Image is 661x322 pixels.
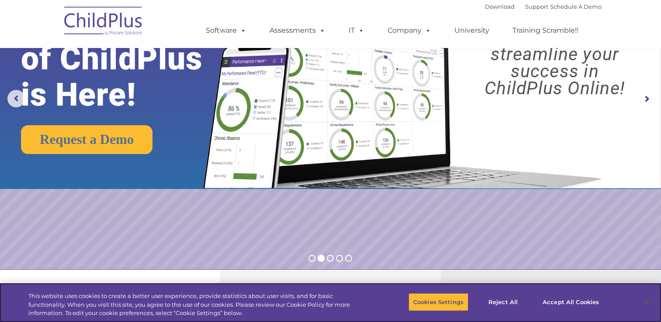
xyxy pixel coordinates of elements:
a: Support [525,3,548,10]
rs-layer: Boost your productivity and streamline your success in ChildPlus Online! [457,12,653,97]
span: Last name [121,58,148,64]
font: | [485,3,602,10]
div: This website uses cookies to create a better user experience, provide statistics about user visit... [28,292,363,318]
button: Reject All [476,293,530,311]
a: Assessments [261,22,334,39]
button: Accept All Cookies [538,293,604,311]
a: University [446,22,498,39]
a: Request a Demo [21,125,152,154]
button: Close [637,292,657,312]
a: Company [379,22,440,39]
button: Cookies Settings [408,293,468,311]
a: Schedule A Demo [550,3,602,10]
a: Software [197,22,255,39]
img: ChildPlus by Procare Solutions [60,0,147,44]
a: IT [340,22,373,39]
rs-layer: The Future of ChildPlus is Here! [21,4,232,113]
a: Training Scramble!! [504,22,587,39]
a: Download [485,3,515,10]
span: Phone number [121,93,159,100]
